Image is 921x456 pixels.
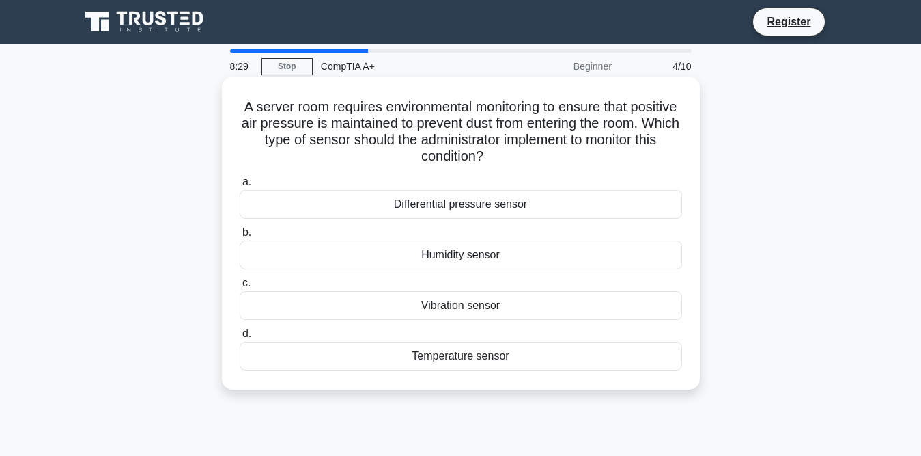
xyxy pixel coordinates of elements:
div: CompTIA A+ [313,53,500,80]
div: 4/10 [620,53,700,80]
div: Humidity sensor [240,241,682,269]
span: b. [242,226,251,238]
span: c. [242,277,251,289]
h5: A server room requires environmental monitoring to ensure that positive air pressure is maintaine... [238,98,683,165]
div: 8:29 [222,53,261,80]
div: Differential pressure sensor [240,190,682,219]
a: Stop [261,58,313,75]
div: Temperature sensor [240,342,682,371]
div: Beginner [500,53,620,80]
span: d. [242,327,251,339]
span: a. [242,176,251,187]
a: Register [759,13,819,30]
div: Vibration sensor [240,291,682,320]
